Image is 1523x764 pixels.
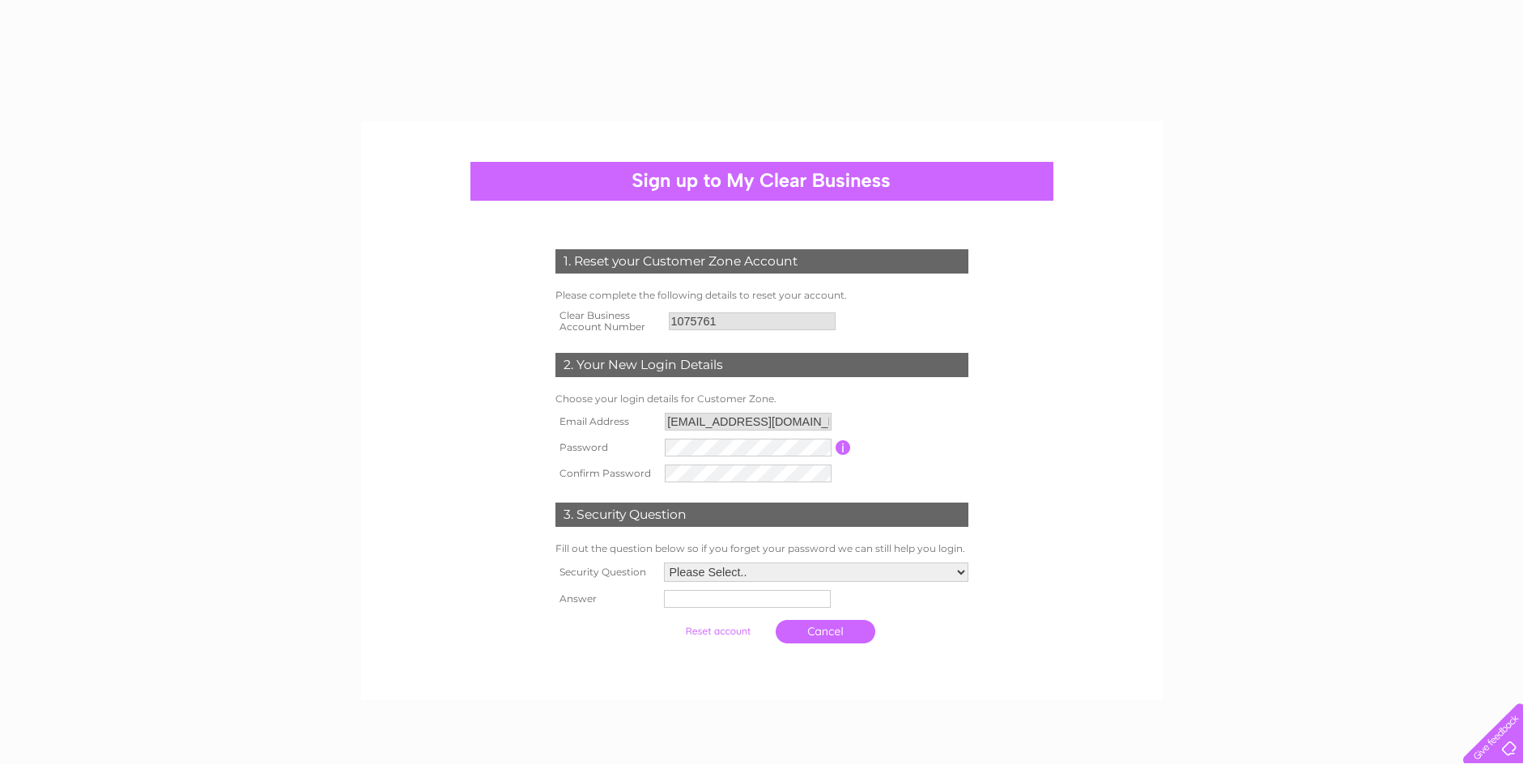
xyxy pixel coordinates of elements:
th: Password [551,435,662,461]
th: Confirm Password [551,461,662,486]
th: Security Question [551,558,660,586]
td: Please complete the following details to reset your account. [551,286,972,305]
th: Clear Business Account Number [551,305,665,337]
div: 3. Security Question [555,503,968,527]
input: Submit [668,620,768,643]
a: Cancel [776,620,875,643]
input: Information [836,440,851,455]
th: Email Address [551,409,662,435]
div: 1. Reset your Customer Zone Account [555,249,968,274]
td: Fill out the question below so if you forget your password we can still help you login. [551,539,972,558]
td: Choose your login details for Customer Zone. [551,389,972,409]
th: Answer [551,586,660,612]
div: 2. Your New Login Details [555,353,968,377]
